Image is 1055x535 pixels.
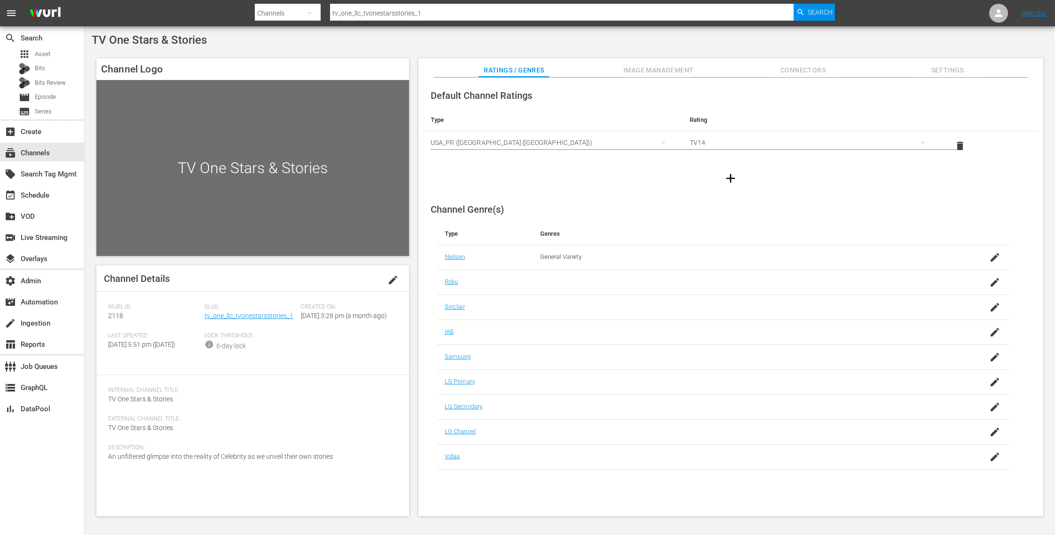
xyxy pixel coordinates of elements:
[19,92,30,103] span: Episode
[205,303,296,311] span: Slug:
[794,4,835,21] button: Search
[5,211,16,222] span: VOD
[6,8,17,19] span: menu
[5,32,16,44] span: Search
[5,275,16,287] span: Admin
[5,339,16,350] span: Reports
[92,33,207,47] span: TV One Stars & Stories
[445,303,465,310] a: Sinclair
[19,77,30,88] div: Bits Review
[19,63,30,74] div: Bits
[301,312,387,319] span: [DATE] 3:28 pm (a month ago)
[423,109,682,131] th: Type
[5,190,16,201] span: Schedule
[690,129,934,156] div: TV14
[205,332,296,340] span: Lock Threshold:
[445,253,465,260] a: Nielsen
[5,147,16,159] span: Channels
[445,453,460,460] a: Vidaa
[96,80,409,256] div: TV One Stars & Stories
[96,58,409,80] h4: Channel Logo
[445,378,475,385] a: LG Primary
[382,269,404,291] button: edit
[479,64,549,76] span: Ratings / Genres
[108,424,173,431] span: TV One Stars & Stories
[108,415,393,423] span: External Channel Title:
[768,64,838,76] span: Connectors
[5,253,16,264] span: Overlays
[445,353,471,360] a: Samsung
[5,296,16,308] span: Automation
[23,2,68,24] img: ans4CAIJ8jUAAAAAAAAAAAAAAAAAAAAAAAAgQb4GAAAAAAAAAAAAAAAAAAAAAAAAJMjXAAAAAAAAAAAAAAAAAAAAAAAAgAT5G...
[5,361,16,372] span: Job Queues
[431,204,504,215] span: Channel Genre(s)
[387,274,399,286] span: edit
[19,48,30,60] span: Asset
[104,273,170,284] span: Channel Details
[216,341,246,351] div: 6-day lock
[35,78,66,88] span: Bits Review
[437,223,533,245] th: Type
[623,64,694,76] span: Image Management
[5,403,16,415] span: DataPool
[301,303,393,311] span: Created On:
[423,109,1039,160] table: simple table
[808,4,833,21] span: Search
[682,109,941,131] th: Rating
[431,90,532,101] span: Default Channel Ratings
[5,382,16,393] span: GraphQL
[431,129,675,156] div: USA_PR ([GEOGRAPHIC_DATA] ([GEOGRAPHIC_DATA]))
[35,107,52,116] span: Series
[108,312,123,319] span: 2118
[35,64,45,73] span: Bits
[108,303,200,311] span: Wurl ID:
[949,135,971,157] button: delete
[19,106,30,117] span: Series
[1022,9,1046,17] a: Sign Out
[445,403,483,410] a: LG Secondary
[5,126,16,137] span: Create
[445,278,458,285] a: Roku
[108,387,393,394] span: Internal Channel Title:
[108,453,333,460] span: An unfiltered glimpse into the reality of Celebrity as we unveil their own stories
[912,64,983,76] span: Settings
[954,140,966,152] span: delete
[205,312,293,319] a: tv_one_llc_tvonestarsstories_1
[445,428,476,435] a: LG Channel
[108,444,393,452] span: Description:
[5,318,16,329] span: Ingestion
[205,340,214,349] span: info
[533,223,946,245] th: Genres
[445,328,454,335] a: IAB
[5,168,16,180] span: Search Tag Mgmt
[108,332,200,340] span: Last Updated:
[5,232,16,243] span: switch_video
[108,395,173,403] span: TV One Stars & Stories
[35,92,56,102] span: Episode
[35,49,50,59] span: Asset
[108,341,175,348] span: [DATE] 5:51 pm ([DATE])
